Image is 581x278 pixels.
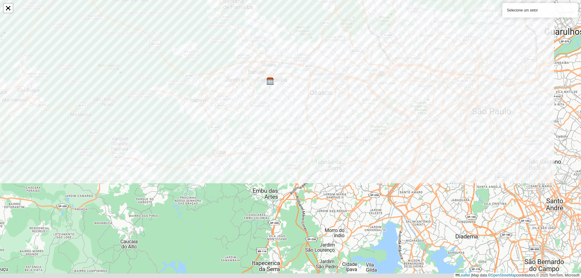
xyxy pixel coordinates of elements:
[502,3,578,18] div: Selecione um setor
[491,273,517,277] a: OpenStreetMap
[4,4,13,13] a: Abrir mapa em tela cheia
[471,273,472,277] span: |
[454,273,581,278] div: Map data © contributors,© 2025 TomTom, Microsoft
[455,273,470,277] a: Leaflet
